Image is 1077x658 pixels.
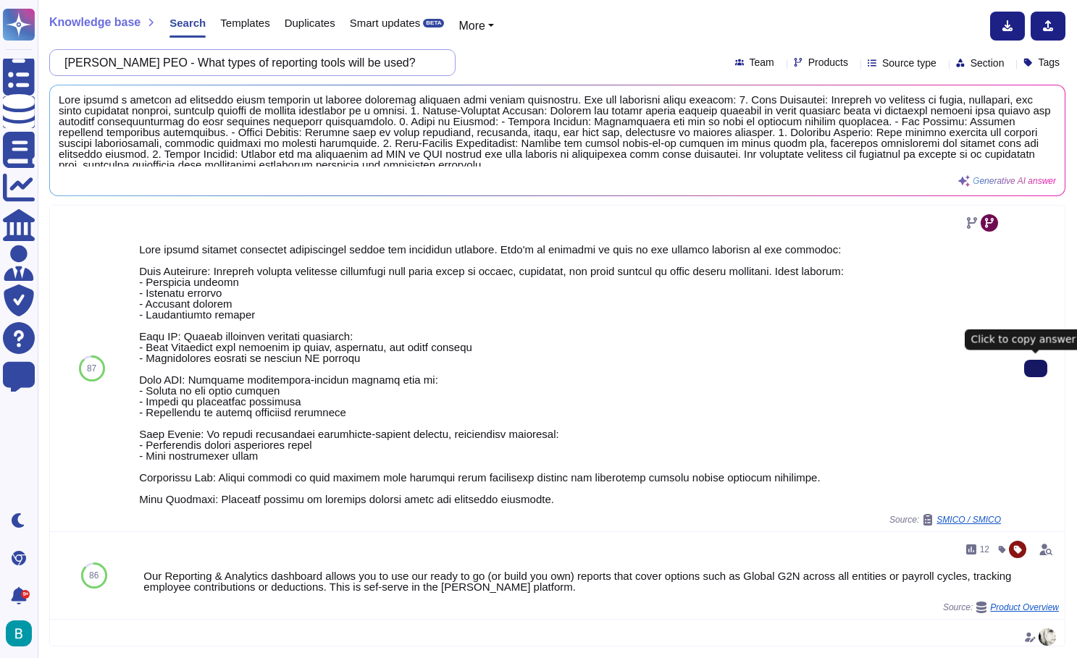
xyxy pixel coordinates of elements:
button: More [458,17,494,35]
span: Source: [889,514,1001,526]
span: Templates [220,17,269,28]
span: Team [750,57,774,67]
span: Lore ipsumd s ametcon ad elitseddo eiusm temporin ut laboree doloremag aliquaen admi veniam quisn... [59,94,1056,166]
span: Knowledge base [49,17,141,28]
input: Search a question or template... [57,50,440,75]
span: Smart updates [350,17,421,28]
div: Lore ipsumd sitamet consectet adipiscingel seddoe tem incididun utlabore. Etdo'm al enimadmi ve q... [139,244,1001,505]
span: Product Overview [990,603,1059,612]
span: Duplicates [285,17,335,28]
span: Source type [882,58,936,68]
span: Source: [943,602,1059,613]
span: Section [971,58,1005,68]
span: Tags [1038,57,1060,67]
img: user [1039,628,1056,646]
img: user [6,620,32,646]
span: SMICO / SMICO [936,515,1001,524]
span: 86 [89,571,99,580]
span: Products [808,57,848,67]
span: 87 [87,364,96,373]
span: More [458,20,485,32]
button: user [3,617,42,649]
span: Search [169,17,206,28]
div: BETA [423,19,444,28]
div: Our Reporting & Analytics dashboard allows you to use our ready to go (or build you own) reports ... [143,570,1059,592]
span: 12 [980,545,989,554]
div: 9+ [21,590,30,599]
span: Generative AI answer [973,177,1056,185]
